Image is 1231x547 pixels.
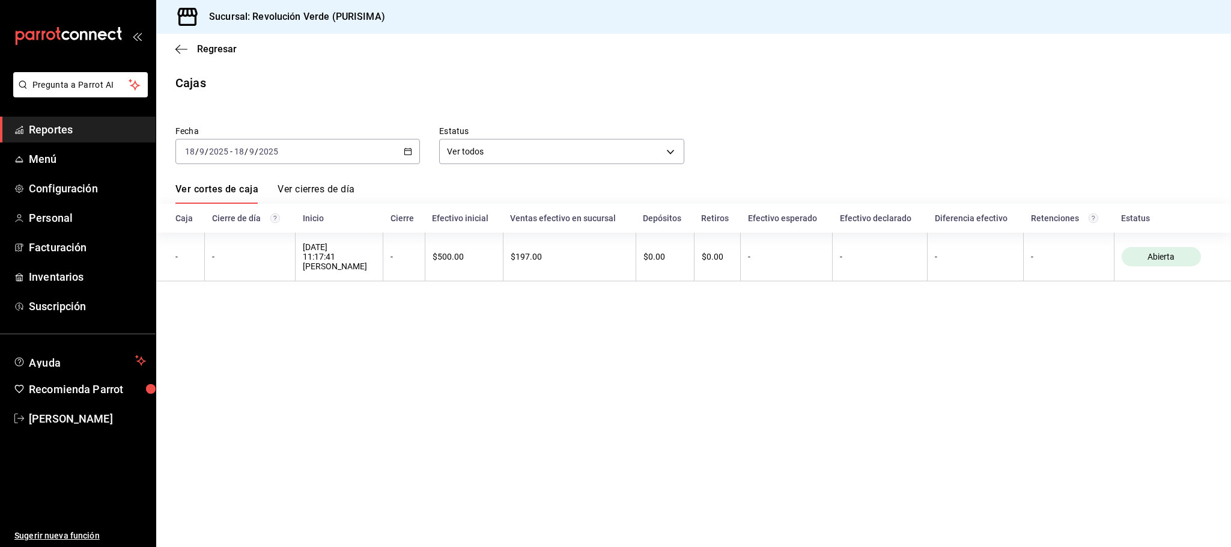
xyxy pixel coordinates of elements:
[935,252,1016,261] div: -
[391,213,418,223] div: Cierre
[14,530,146,542] span: Sugerir nueva función
[748,252,825,261] div: -
[212,252,288,261] div: -
[175,43,237,55] button: Regresar
[8,87,148,100] a: Pregunta a Parrot AI
[29,298,146,314] span: Suscripción
[175,183,258,204] a: Ver cortes de caja
[29,269,146,285] span: Inventarios
[439,127,684,135] label: Estatus
[748,213,825,223] div: Efectivo esperado
[175,213,198,223] div: Caja
[197,43,237,55] span: Regresar
[13,72,148,97] button: Pregunta a Parrot AI
[303,213,376,223] div: Inicio
[255,147,258,156] span: /
[29,121,146,138] span: Reportes
[29,180,146,197] span: Configuración
[935,213,1017,223] div: Diferencia efectivo
[249,147,255,156] input: --
[199,147,205,156] input: --
[132,31,142,41] button: open_drawer_menu
[840,213,920,223] div: Efectivo declarado
[258,147,279,156] input: ----
[270,213,280,223] svg: El número de cierre de día es consecutivo y consolida todos los cortes de caja previos en un únic...
[510,213,628,223] div: Ventas efectivo en sucursal
[1089,213,1098,223] svg: Total de retenciones de propinas registradas
[175,127,420,135] label: Fecha
[32,79,129,91] span: Pregunta a Parrot AI
[433,252,496,261] div: $500.00
[1031,213,1107,223] div: Retenciones
[439,139,684,164] div: Ver todos
[195,147,199,156] span: /
[303,242,375,271] div: [DATE] 11:17:41 [PERSON_NAME]
[702,252,733,261] div: $0.00
[29,381,146,397] span: Recomienda Parrot
[1121,213,1212,223] div: Estatus
[208,147,229,156] input: ----
[29,411,146,427] span: [PERSON_NAME]
[1143,252,1179,261] span: Abierta
[701,213,733,223] div: Retiros
[199,10,385,24] h3: Sucursal: Revolución Verde (PURISIMA)
[643,252,687,261] div: $0.00
[29,151,146,167] span: Menú
[184,147,195,156] input: --
[1031,252,1106,261] div: -
[205,147,208,156] span: /
[234,147,245,156] input: --
[511,252,628,261] div: $197.00
[391,252,418,261] div: -
[212,213,288,223] div: Cierre de día
[175,74,206,92] div: Cajas
[278,183,354,204] a: Ver cierres de día
[432,213,496,223] div: Efectivo inicial
[175,183,354,204] div: navigation tabs
[29,239,146,255] span: Facturación
[29,353,130,368] span: Ayuda
[230,147,233,156] span: -
[245,147,248,156] span: /
[175,252,197,261] div: -
[840,252,920,261] div: -
[29,210,146,226] span: Personal
[643,213,687,223] div: Depósitos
